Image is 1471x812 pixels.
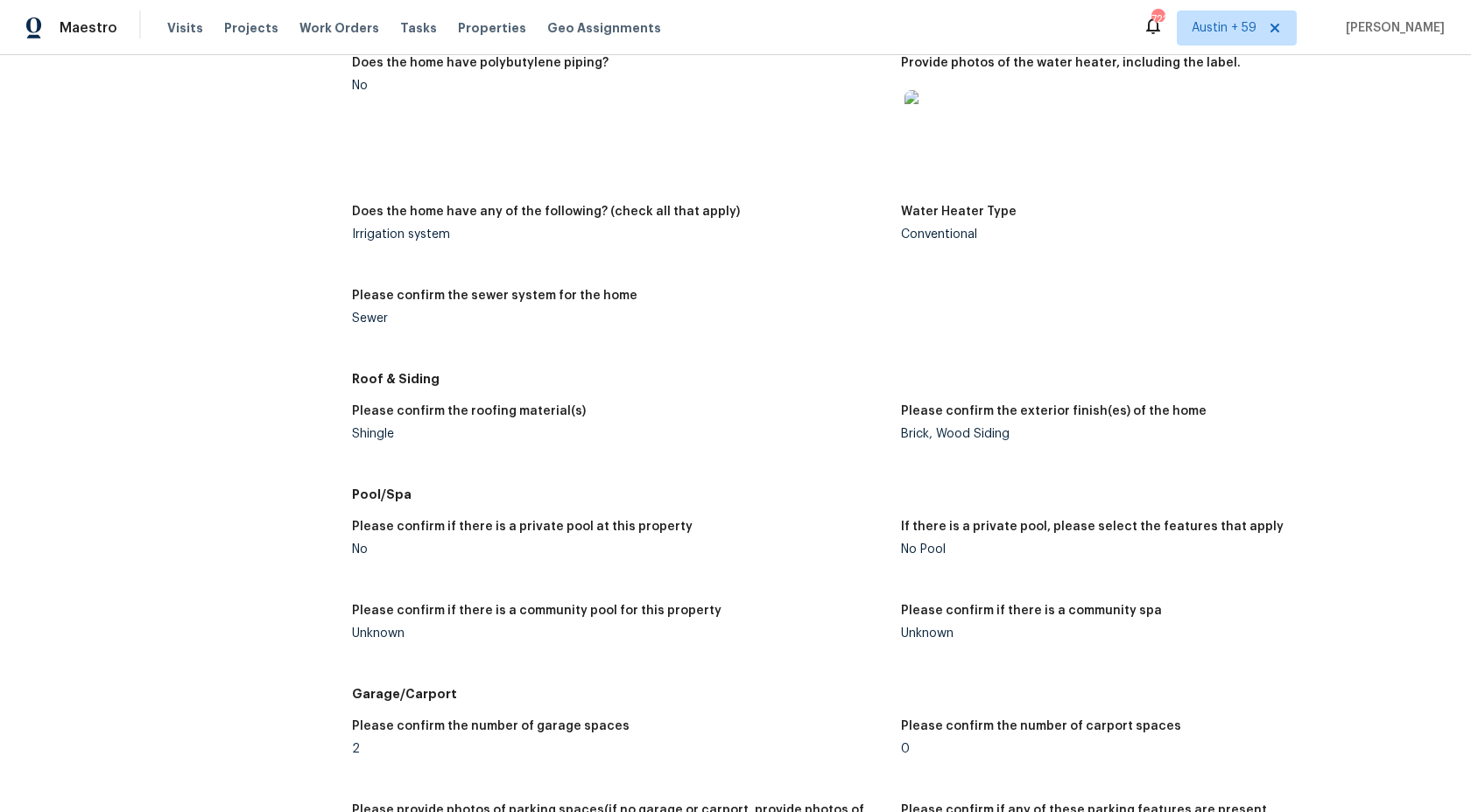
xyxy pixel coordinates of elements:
span: Tasks [400,22,437,34]
div: Brick, Wood Siding [901,428,1436,440]
h5: Please confirm the number of garage spaces [352,720,630,732]
h5: Does the home have polybutylene piping? [352,57,609,69]
h5: Garage/Carport [352,685,1450,703]
div: Unknown [901,627,1436,640]
span: Visits [167,19,203,37]
div: Shingle [352,428,887,440]
h5: Does the home have any of the following? (check all that apply) [352,206,740,218]
div: Unknown [352,627,887,640]
h5: Provide photos of the water heater, including the label. [901,57,1241,69]
h5: Please confirm the exterior finish(es) of the home [901,405,1207,417]
div: No Pool [901,543,1436,556]
span: Properties [458,19,526,37]
span: [PERSON_NAME] [1339,19,1445,37]
div: 722 [1151,10,1164,28]
h5: Please confirm the sewer system for the home [352,290,637,302]
div: Sewer [352,312,887,325]
h5: Water Heater Type [901,206,1017,218]
span: Projects [224,19,278,37]
span: Geo Assignments [547,19,661,37]
h5: Roof & Siding [352,370,1450,388]
h5: Please confirm if there is a community pool for this property [352,605,721,617]
span: Maestro [60,19,117,37]
h5: Pool/Spa [352,486,1450,503]
h5: Please confirm the roofing material(s) [352,405,586,417]
div: No [352,80,887,92]
span: Work Orders [299,19,379,37]
h5: Please confirm the number of carport spaces [901,720,1181,732]
h5: Please confirm if there is a private pool at this property [352,521,693,533]
span: Austin + 59 [1192,19,1256,37]
div: Irrigation system [352,228,887,241]
div: No [352,543,887,556]
h5: If there is a private pool, please select the features that apply [901,521,1284,533]
div: Conventional [901,228,1436,241]
div: 2 [352,743,887,755]
div: 0 [901,743,1436,755]
h5: Please confirm if there is a community spa [901,605,1162,617]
